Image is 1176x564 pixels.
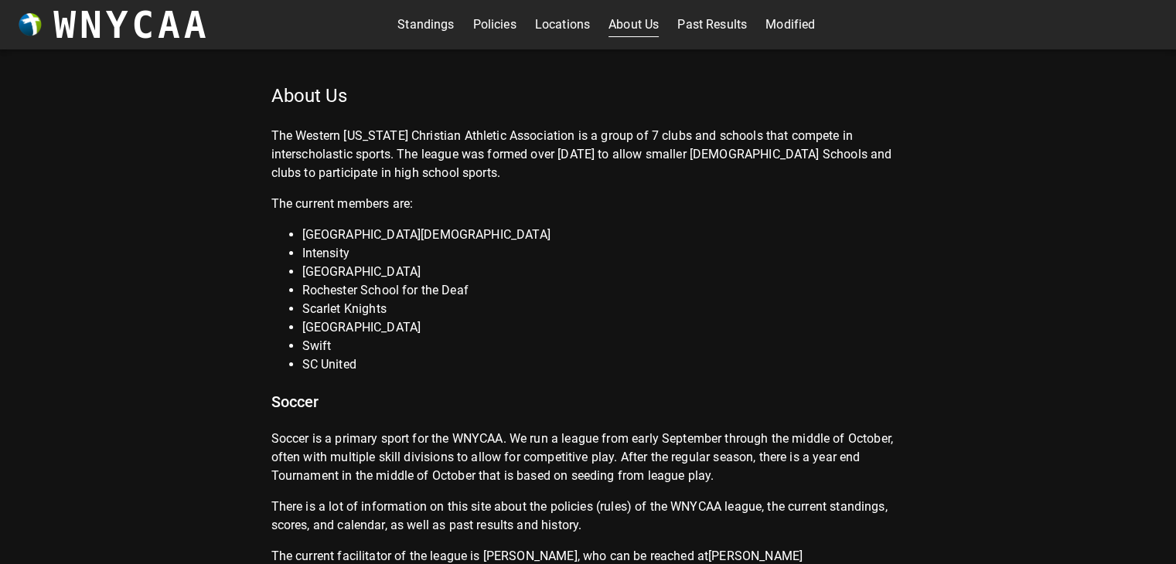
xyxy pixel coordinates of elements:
[271,195,905,213] p: The current members are:
[302,300,905,318] li: Scarlet Knights
[473,12,516,37] a: Policies
[271,430,905,485] p: Soccer is a primary sport for the WNYCAA. We run a league from early September through the middle...
[765,12,815,37] a: Modified
[302,337,905,355] li: Swift
[302,226,905,244] li: [GEOGRAPHIC_DATA][DEMOGRAPHIC_DATA]
[302,244,905,263] li: Intensity
[53,3,210,46] h3: WNYCAA
[271,498,905,535] p: There is a lot of information on this site about the policies (rules) of the WNYCAA league, the c...
[19,13,42,36] img: wnycaaBall.png
[271,389,905,414] p: Soccer
[302,318,905,337] li: [GEOGRAPHIC_DATA]
[677,12,747,37] a: Past Results
[271,83,905,108] p: About Us
[608,12,659,37] a: About Us
[302,263,905,281] li: [GEOGRAPHIC_DATA]
[535,12,590,37] a: Locations
[271,127,905,182] p: The Western [US_STATE] Christian Athletic Association is a group of 7 clubs and schools that comp...
[302,281,905,300] li: Rochester School for the Deaf
[302,355,905,374] li: SC United
[397,12,454,37] a: Standings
